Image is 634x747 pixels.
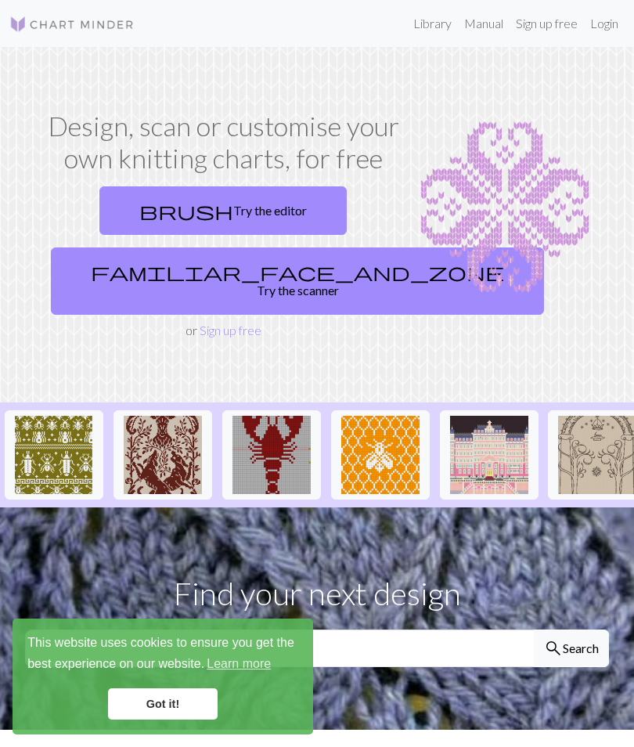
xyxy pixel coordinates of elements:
button: Copy of Copy of Lobster [222,410,321,500]
span: familiar_face_and_zone [91,261,504,283]
button: Repeating bugs [5,410,103,500]
span: search [544,637,563,659]
p: Find your next design [25,570,609,617]
img: Chart example [420,110,589,305]
a: Repeating bugs [5,446,103,460]
button: Copy of Grand-Budapest-Hotel-Exterior.jpg [440,410,539,500]
a: IMG_0917.jpeg [113,446,212,460]
a: Login [584,8,625,39]
span: brush [139,200,233,222]
a: Try the scanner [51,247,544,315]
button: Mehiläinen [331,410,430,500]
img: Copy of Copy of Lobster [232,416,311,494]
img: IMG_0917.jpeg [124,416,202,494]
a: Sign up free [510,8,584,39]
div: cookieconsent [13,619,313,734]
a: Copy of Grand-Budapest-Hotel-Exterior.jpg [440,446,539,460]
button: Search [534,630,609,667]
a: Manual [458,8,510,39]
a: Sign up free [200,323,261,337]
a: Mehiläinen [331,446,430,460]
a: Try the editor [99,186,347,235]
a: dismiss cookie message [108,688,218,720]
img: Logo [9,15,135,34]
h1: Design, scan or customise your own knitting charts, for free [45,110,402,174]
img: Copy of Grand-Budapest-Hotel-Exterior.jpg [450,416,528,494]
div: or [45,180,402,340]
img: Mehiläinen [341,416,420,494]
a: Copy of Copy of Lobster [222,446,321,460]
img: Repeating bugs [15,416,93,494]
a: Library [407,8,458,39]
a: learn more about cookies [204,652,273,676]
button: IMG_0917.jpeg [113,410,212,500]
span: This website uses cookies to ensure you get the best experience on our website. [27,633,298,676]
